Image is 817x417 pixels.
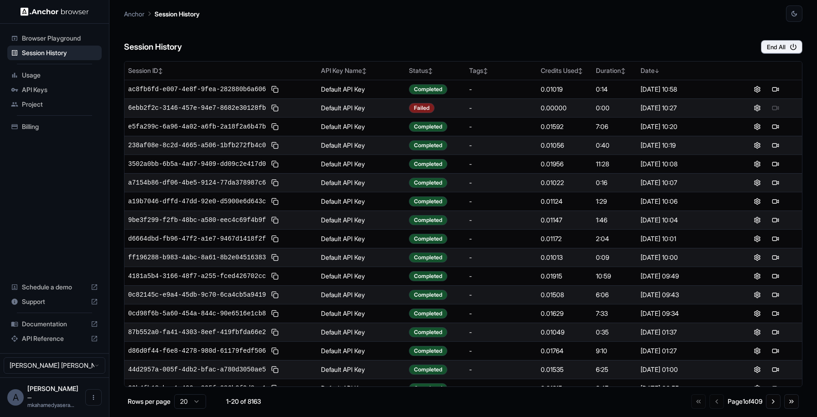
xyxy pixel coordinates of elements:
div: [DATE] 10:01 [641,234,727,243]
div: Completed [409,383,447,393]
div: - [469,346,533,355]
div: [DATE] 10:27 [641,103,727,113]
td: Default API Key [317,192,405,211]
div: 0.01022 [541,178,589,187]
div: 7:33 [596,309,633,318]
div: API Reference [7,331,102,346]
div: 0.01049 [541,328,589,337]
div: 6:25 [596,365,633,374]
div: Billing [7,119,102,134]
span: 238af08e-8c2d-4665-a506-1bfb272fb4c0 [128,141,266,150]
div: 3:47 [596,384,633,393]
div: - [469,309,533,318]
div: - [469,328,533,337]
td: Default API Key [317,117,405,136]
div: 0.01147 [541,216,589,225]
div: 7:06 [596,122,633,131]
td: Default API Key [317,173,405,192]
div: 10:59 [596,272,633,281]
div: [DATE] 10:20 [641,122,727,131]
div: 0:16 [596,178,633,187]
span: Browser Playground [22,34,98,43]
div: 0:40 [596,141,633,150]
div: 0.01013 [541,253,589,262]
span: 0cd98f6b-5a60-454a-844c-90e6516e1cb8 [128,309,266,318]
div: Support [7,294,102,309]
div: Date [641,66,727,75]
div: 0.01629 [541,309,589,318]
div: 0:09 [596,253,633,262]
td: Default API Key [317,80,405,98]
div: Completed [409,327,447,337]
nav: breadcrumb [124,9,200,19]
span: 4181a5b4-3166-48f7-a255-fced426702cc [128,272,266,281]
span: Documentation [22,319,87,329]
span: 44d2957a-005f-4db2-bfac-a780d3050ae5 [128,365,266,374]
div: 0.01764 [541,346,589,355]
div: 0.01508 [541,290,589,299]
div: Completed [409,84,447,94]
div: Failed [409,103,434,113]
div: Completed [409,271,447,281]
span: a7154b86-df06-4be5-9124-77da378987c6 [128,178,266,187]
span: Ahamed Yaser Arafath MK [27,385,78,400]
td: Default API Key [317,341,405,360]
div: 0:14 [596,85,633,94]
button: End All [761,40,802,54]
div: 0.01956 [541,160,589,169]
div: Completed [409,122,447,132]
div: Page 1 of 409 [728,397,762,406]
p: Rows per page [128,397,171,406]
div: [DATE] 10:00 [641,253,727,262]
span: ac8fb6fd-e007-4e8f-9fea-282880b6a606 [128,85,266,94]
div: [DATE] 01:27 [641,346,727,355]
div: 11:28 [596,160,633,169]
div: Tags [469,66,533,75]
span: 6ebb2f2c-3146-457e-94e7-8682e30128fb [128,103,266,113]
div: Completed [409,365,447,375]
div: [DATE] 01:37 [641,328,727,337]
div: Credits Used [541,66,589,75]
div: - [469,160,533,169]
span: ↓ [655,67,659,74]
div: 0.01535 [541,365,589,374]
img: Anchor Logo [21,7,89,16]
div: Schedule a demo [7,280,102,294]
div: 1-20 of 8163 [221,397,266,406]
div: Documentation [7,317,102,331]
div: Completed [409,252,447,263]
td: Default API Key [317,154,405,173]
span: ↕ [578,67,583,74]
div: [DATE] 10:19 [641,141,727,150]
div: 6:06 [596,290,633,299]
div: - [469,141,533,150]
span: ↕ [158,67,163,74]
span: Schedule a demo [22,283,87,292]
span: 87b552a0-fa41-4303-8eef-419fbfda66e2 [128,328,266,337]
div: Completed [409,215,447,225]
div: 0.01915 [541,272,589,281]
div: - [469,253,533,262]
span: 3502a0bb-6b5a-4a67-9409-dd09c2e417d0 [128,160,266,169]
span: mkahamedyaserarafath@gmail.com [27,402,74,408]
h6: Session History [124,41,182,54]
p: Session History [155,9,200,19]
div: [DATE] 10:06 [641,197,727,206]
div: - [469,216,533,225]
div: 0:35 [596,328,633,337]
div: - [469,272,533,281]
span: ↕ [362,67,367,74]
td: Default API Key [317,379,405,397]
span: API Reference [22,334,87,343]
span: Usage [22,71,98,80]
span: Billing [22,122,98,131]
td: Default API Key [317,323,405,341]
button: Open menu [85,389,102,406]
span: d86d0f44-f6e8-4278-980d-61179fedf506 [128,346,266,355]
div: 0.01592 [541,122,589,131]
div: [DATE] 09:34 [641,309,727,318]
div: [DATE] 00:55 [641,384,727,393]
td: Default API Key [317,211,405,229]
div: 9:10 [596,346,633,355]
span: 9be3f299-f2fb-48bc-a580-eec4c69f4b9f [128,216,266,225]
